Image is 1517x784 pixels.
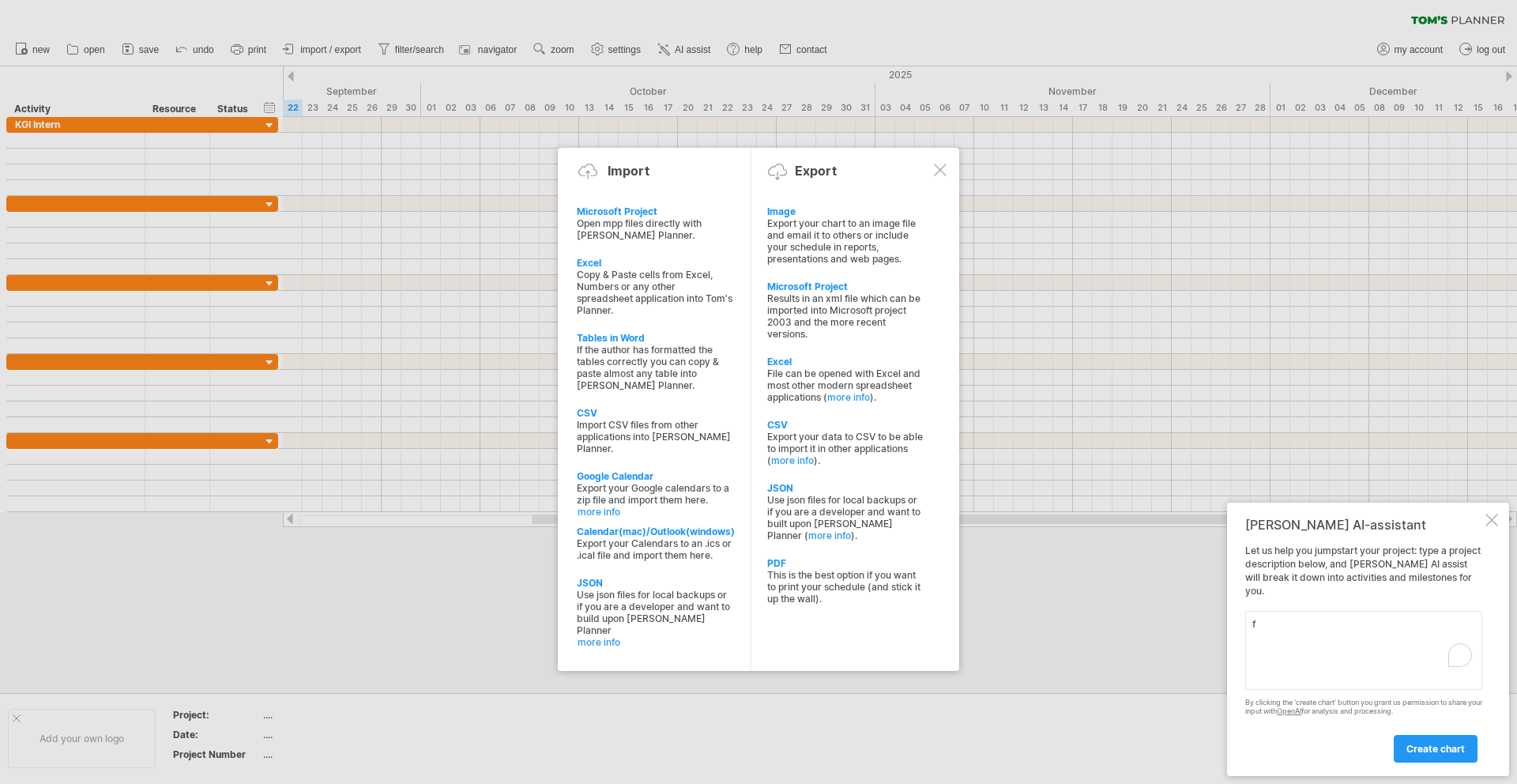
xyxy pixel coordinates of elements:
div: CSV [767,419,924,431]
div: PDF [767,557,924,569]
div: Let us help you jumpstart your project: type a project description below, and [PERSON_NAME] AI as... [1245,545,1482,762]
div: Tables in Word [577,332,733,344]
div: Results in an xml file which can be imported into Microsoft project 2003 and the more recent vers... [767,292,924,340]
div: [PERSON_NAME] AI-assistant [1245,517,1482,533]
div: Export your chart to an image file and email it to others or include your schedule in reports, pr... [767,217,924,265]
div: JSON [767,482,924,494]
div: By clicking the 'create chart' button you grant us permission to share your input with for analys... [1245,699,1482,716]
div: If the author has formatted the tables correctly you can copy & paste almost any table into [PERS... [577,344,733,391]
div: File can be opened with Excel and most other modern spreadsheet applications ( ). [767,367,924,403]
a: create chart [1394,735,1477,763]
div: Copy & Paste cells from Excel, Numbers or any other spreadsheet application into Tom's Planner. [577,269,733,316]
div: Import [608,163,649,179]
a: more info [578,506,734,518]
div: Export your data to CSV to be able to import it in other applications ( ). [767,431,924,466]
div: Excel [767,356,924,367]
div: Use json files for local backups or if you are a developer and want to built upon [PERSON_NAME] P... [767,494,924,541]
div: Microsoft Project [767,281,924,292]
div: This is the best option if you want to print your schedule (and stick it up the wall). [767,569,924,605]
a: more info [827,391,870,403]
div: Export [795,163,837,179]
a: more info [771,454,814,466]
a: more info [578,636,734,648]
textarea: To enrich screen reader interactions, please activate Accessibility in Grammarly extension settings [1245,611,1482,690]
a: more info [808,530,851,541]
a: OpenAI [1277,707,1301,715]
div: Image [767,205,924,217]
span: create chart [1406,743,1465,755]
div: Excel [577,257,733,269]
